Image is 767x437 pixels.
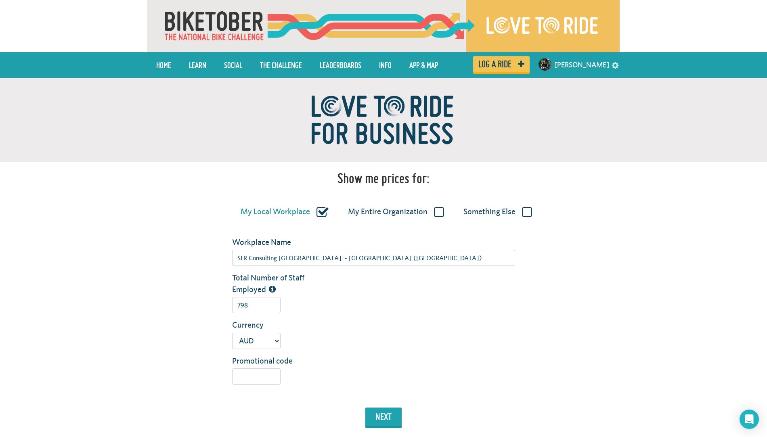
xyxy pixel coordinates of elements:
[463,207,532,217] label: Something Else
[226,355,325,367] label: Promotional code
[554,55,609,75] a: [PERSON_NAME]
[314,55,367,75] a: Leaderboards
[254,55,308,75] a: The Challenge
[283,78,484,162] img: ltr_for_biz-e6001c5fe4d5a622ce57f6846a52a92b55b8f49da94d543b329e0189dcabf444.png
[226,319,325,331] label: Currency
[740,410,759,429] div: Open Intercom Messenger
[373,55,398,75] a: Info
[183,55,212,75] a: LEARN
[226,236,325,248] label: Workplace Name
[473,56,530,72] a: Log a ride
[365,408,402,426] button: next
[403,55,444,75] a: App & Map
[478,61,511,68] span: Log a ride
[218,55,248,75] a: Social
[226,272,325,295] label: Total Number of Staff Employed
[241,207,329,217] label: My Local Workplace
[348,207,444,217] label: My Entire Organization
[612,61,619,69] a: settings drop down toggle
[269,285,276,293] i: The total number of people employed by this organization/workplace, including part time staff.
[150,55,177,75] a: Home
[337,170,430,186] h1: Show me prices for:
[539,58,551,71] img: Small navigation user avatar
